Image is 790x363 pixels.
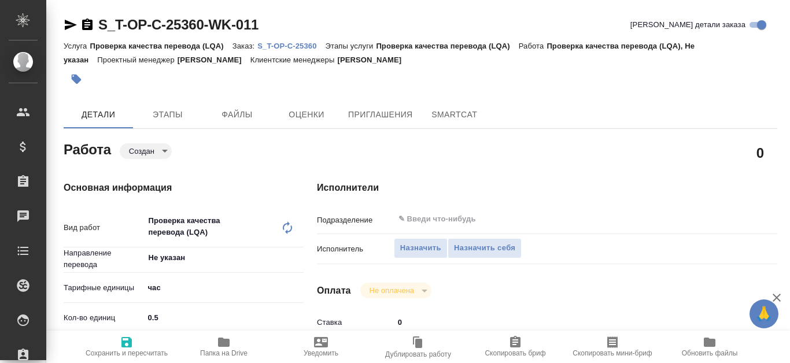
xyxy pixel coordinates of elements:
p: Подразделение [317,214,394,226]
input: ✎ Введи что-нибудь [143,309,304,326]
p: [PERSON_NAME] [178,55,250,64]
p: [PERSON_NAME] [337,55,410,64]
span: 🙏 [754,302,774,326]
a: S_T-OP-C-25360 [257,40,325,50]
button: 🙏 [750,299,778,328]
span: Приглашения [348,108,413,122]
input: ✎ Введи что-нибудь [394,314,739,331]
div: Создан [360,283,431,298]
span: Детали [71,108,126,122]
span: Скопировать бриф [485,349,545,357]
button: Open [297,257,300,259]
p: Проверка качества перевода (LQA) [90,42,232,50]
span: Дублировать работу [385,350,451,358]
button: Папка на Drive [175,331,272,363]
div: час [143,278,304,298]
p: Услуга [64,42,90,50]
p: S_T-OP-C-25360 [257,42,325,50]
p: Направление перевода [64,247,143,271]
span: Уведомить [304,349,338,357]
button: Скопировать ссылку [80,18,94,32]
p: Проверка качества перевода (LQA) [376,42,518,50]
h2: Работа [64,138,111,159]
span: Назначить [400,242,441,255]
button: Скопировать бриф [467,331,564,363]
button: Назначить себя [448,238,522,258]
span: Скопировать мини-бриф [573,349,652,357]
p: Клиентские менеджеры [250,55,338,64]
button: Сохранить и пересчитать [78,331,175,363]
p: Ставка [317,317,394,328]
button: Обновить файлы [661,331,758,363]
a: S_T-OP-C-25360-WK-011 [98,17,259,32]
p: Вид работ [64,222,143,234]
button: Создан [125,146,158,156]
button: Скопировать ссылку для ЯМессенджера [64,18,77,32]
span: Обновить файлы [682,349,738,357]
span: [PERSON_NAME] детали заказа [630,19,745,31]
button: Open [733,218,735,220]
button: Дублировать работу [370,331,467,363]
span: Назначить себя [454,242,515,255]
span: Оценки [279,108,334,122]
span: Файлы [209,108,265,122]
h4: Основная информация [64,181,271,195]
p: Тарифные единицы [64,282,143,294]
button: Добавить тэг [64,66,89,92]
input: ✎ Введи что-нибудь [397,212,697,226]
p: Проектный менеджер [97,55,177,64]
button: Не оплачена [366,286,418,295]
span: Папка на Drive [200,349,248,357]
button: Назначить [394,238,448,258]
h4: Исполнители [317,181,777,195]
p: Этапы услуги [326,42,376,50]
p: Исполнитель [317,243,394,255]
span: Этапы [140,108,195,122]
p: Заказ: [232,42,257,50]
h4: Оплата [317,284,351,298]
span: SmartCat [427,108,482,122]
p: Работа [519,42,547,50]
button: Скопировать мини-бриф [564,331,661,363]
h2: 0 [756,143,764,162]
span: Сохранить и пересчитать [86,349,168,357]
p: Кол-во единиц [64,312,143,324]
div: Создан [120,143,172,159]
button: Уведомить [272,331,370,363]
